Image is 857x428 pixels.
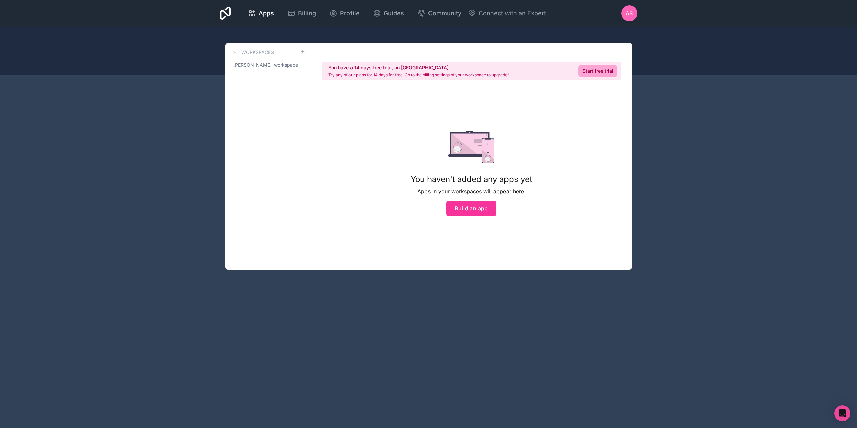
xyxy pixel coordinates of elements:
h2: You have a 14 days free trial, on [GEOGRAPHIC_DATA]. [328,64,509,71]
h3: Workspaces [241,49,274,56]
a: [PERSON_NAME]-workspace [231,59,305,71]
div: Open Intercom Messenger [834,405,850,421]
span: Community [428,9,461,18]
p: Apps in your workspaces will appear here. [411,187,532,195]
a: Billing [282,6,321,21]
img: empty state [448,131,495,163]
button: Build an app [446,201,496,216]
p: Try any of our plans for 14 days for free. Go to the billing settings of your workspace to upgrade! [328,72,509,78]
a: Start free trial [578,65,617,77]
span: Profile [340,9,360,18]
span: Billing [298,9,316,18]
h1: You haven't added any apps yet [411,174,532,185]
span: Connect with an Expert [479,9,546,18]
span: [PERSON_NAME]-workspace [233,62,298,68]
a: Guides [368,6,409,21]
a: Profile [324,6,365,21]
a: Community [412,6,467,21]
a: Apps [243,6,279,21]
button: Connect with an Expert [468,9,546,18]
span: Guides [384,9,404,18]
span: Apps [259,9,274,18]
span: AS [626,9,633,17]
a: Workspaces [231,48,274,56]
